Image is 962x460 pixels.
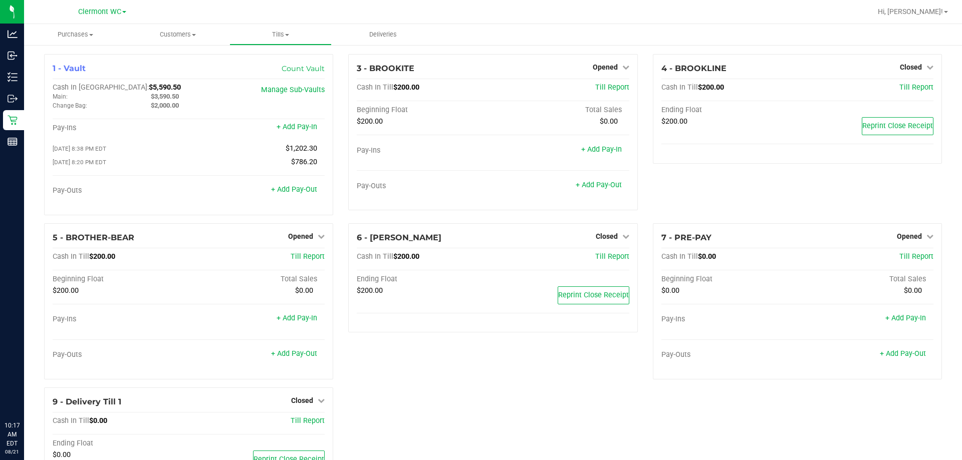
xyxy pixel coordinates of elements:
iframe: Resource center unread badge [30,378,42,390]
a: Customers [127,24,229,45]
span: Opened [288,232,313,240]
span: Cash In Till [357,252,393,261]
span: $0.00 [698,252,716,261]
a: Manage Sub-Vaults [261,86,325,94]
span: $1,202.30 [286,144,317,153]
a: Count Vault [282,64,325,73]
span: Opened [593,63,618,71]
a: Till Report [899,83,933,92]
a: Till Report [291,416,325,425]
span: $3,590.50 [151,93,179,100]
div: Pay-Outs [357,182,493,191]
div: Pay-Ins [53,124,189,133]
span: Customers [127,30,229,39]
p: 08/21 [5,448,20,455]
span: Cash In Till [53,416,89,425]
inline-svg: Outbound [8,94,18,104]
span: Tills [230,30,332,39]
span: Clermont WC [78,8,121,16]
div: Ending Float [53,439,189,448]
a: + Add Pay-Out [880,349,926,358]
span: $200.00 [357,286,383,295]
span: 3 - BROOKITE [357,64,414,73]
span: $786.20 [291,158,317,166]
a: Till Report [291,252,325,261]
div: Beginning Float [661,275,798,284]
inline-svg: Inbound [8,51,18,61]
a: Tills [229,24,332,45]
inline-svg: Analytics [8,29,18,39]
span: $200.00 [393,252,419,261]
span: $200.00 [357,117,383,126]
div: Total Sales [493,106,629,115]
span: Cash In Till [661,252,698,261]
a: + Add Pay-In [885,314,926,322]
span: $0.00 [89,416,107,425]
span: $0.00 [295,286,313,295]
span: $0.00 [661,286,679,295]
span: Closed [900,63,922,71]
a: Deliveries [332,24,434,45]
span: $200.00 [661,117,687,126]
div: Ending Float [661,106,798,115]
span: Cash In Till [357,83,393,92]
span: $200.00 [53,286,79,295]
a: + Add Pay-Out [271,185,317,194]
div: Total Sales [797,275,933,284]
span: Closed [291,396,313,404]
span: $0.00 [600,117,618,126]
a: + Add Pay-Out [271,349,317,358]
div: Pay-Ins [53,315,189,324]
span: $0.00 [53,450,71,459]
span: $0.00 [904,286,922,295]
a: Till Report [899,252,933,261]
p: 10:17 AM EDT [5,421,20,448]
span: Cash In Till [53,252,89,261]
a: + Add Pay-In [581,145,622,154]
span: Reprint Close Receipt [862,122,933,130]
a: + Add Pay-In [277,123,317,131]
span: Cash In [GEOGRAPHIC_DATA]: [53,83,149,92]
span: 9 - Delivery Till 1 [53,397,121,406]
span: $200.00 [89,252,115,261]
span: Opened [897,232,922,240]
inline-svg: Inventory [8,72,18,82]
span: Reprint Close Receipt [558,291,629,299]
div: Pay-Outs [53,186,189,195]
span: $200.00 [393,83,419,92]
span: [DATE] 8:38 PM EDT [53,145,106,152]
span: Hi, [PERSON_NAME]! [878,8,943,16]
div: Pay-Ins [661,315,798,324]
div: Total Sales [189,275,325,284]
span: Purchases [24,30,127,39]
a: Purchases [24,24,127,45]
span: 6 - [PERSON_NAME] [357,233,441,242]
span: Change Bag: [53,102,87,109]
button: Reprint Close Receipt [862,117,933,135]
div: Pay-Outs [53,350,189,359]
div: Beginning Float [53,275,189,284]
a: Till Report [595,83,629,92]
span: 1 - Vault [53,64,86,73]
button: Reprint Close Receipt [558,286,629,304]
span: Cash In Till [661,83,698,92]
div: Ending Float [357,275,493,284]
span: 4 - BROOKLINE [661,64,727,73]
span: 5 - BROTHER-BEAR [53,233,134,242]
span: $2,000.00 [151,102,179,109]
div: Beginning Float [357,106,493,115]
span: [DATE] 8:20 PM EDT [53,159,106,166]
div: Pay-Ins [357,146,493,155]
a: + Add Pay-In [277,314,317,322]
a: Till Report [595,252,629,261]
div: Pay-Outs [661,350,798,359]
span: $200.00 [698,83,724,92]
span: Deliveries [356,30,410,39]
span: Closed [596,232,618,240]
